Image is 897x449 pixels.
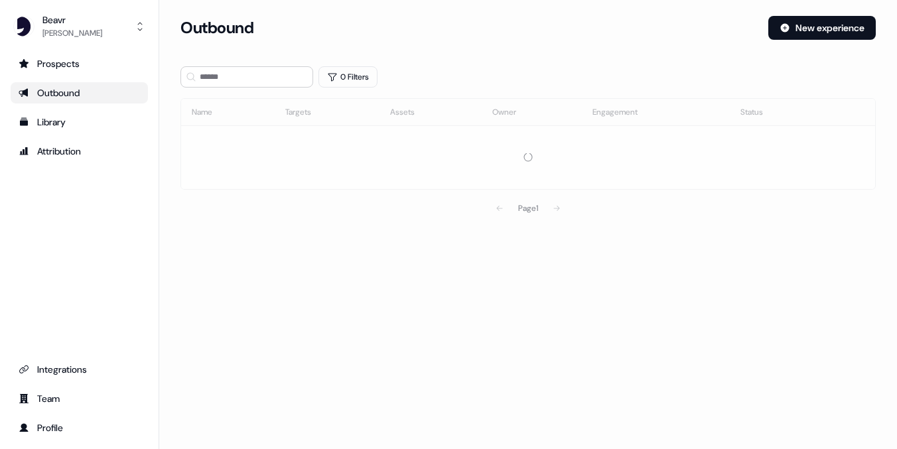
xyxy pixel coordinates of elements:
div: Outbound [19,86,140,99]
div: Integrations [19,363,140,376]
h3: Outbound [180,18,253,38]
a: Go to outbound experience [11,82,148,103]
div: Team [19,392,140,405]
a: Go to integrations [11,359,148,380]
div: Beavr [42,13,102,27]
button: 0 Filters [318,66,378,88]
button: New experience [768,16,876,40]
a: Go to templates [11,111,148,133]
a: Go to profile [11,417,148,438]
div: [PERSON_NAME] [42,27,102,40]
div: Attribution [19,145,140,158]
button: Beavr[PERSON_NAME] [11,11,148,42]
a: Go to team [11,388,148,409]
div: Library [19,115,140,129]
div: Profile [19,421,140,434]
a: Go to attribution [11,141,148,162]
div: Prospects [19,57,140,70]
a: Go to prospects [11,53,148,74]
